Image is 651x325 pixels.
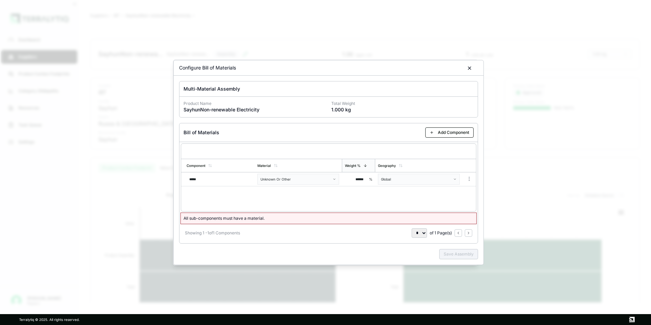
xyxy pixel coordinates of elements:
button: Global [378,174,460,185]
div: Component [187,164,205,168]
h2: Configure Bill of Materials [179,64,236,71]
div: Showing 1 - 1 of 1 Components [185,230,240,236]
span: Global [381,177,391,181]
span: % [369,177,372,181]
p: 1.000 kg [331,106,474,113]
div: Material [257,164,271,168]
span: of 1 Page(s) [430,230,452,236]
p: Total Weight [331,101,474,106]
span: Unknown Or Other [260,177,291,181]
div: All sub-components must have a material. [181,213,476,224]
button: Unknown Or Other [257,174,339,185]
button: Add Component [425,127,474,138]
h3: Bill of Materials [184,129,219,136]
h3: Multi-Material Assembly [184,86,474,92]
p: Product Name [184,101,326,106]
div: Geography [378,164,396,168]
p: SayhunNon-renewable Electricity [184,106,326,113]
div: Weight % [345,164,361,168]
